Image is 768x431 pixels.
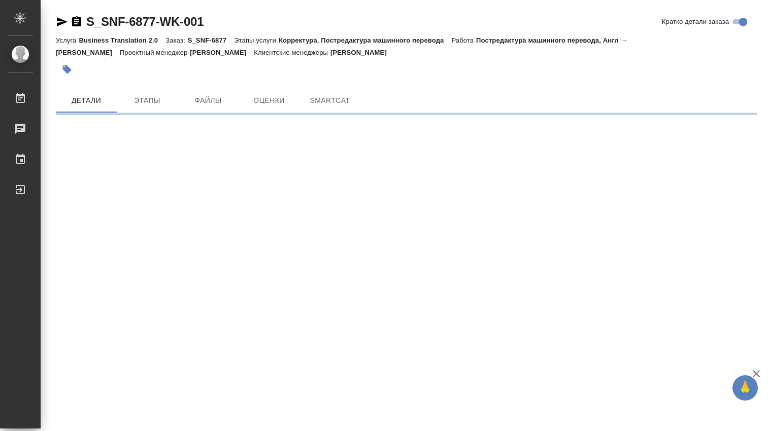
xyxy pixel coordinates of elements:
[62,94,111,107] span: Детали
[71,16,83,28] button: Скопировать ссылку
[56,37,79,44] p: Услуга
[330,49,394,56] p: [PERSON_NAME]
[279,37,451,44] p: Корректура, Постредактура машинного перевода
[86,15,204,28] a: S_SNF-6877-WK-001
[451,37,476,44] p: Работа
[190,49,254,56] p: [PERSON_NAME]
[123,94,172,107] span: Этапы
[79,37,165,44] p: Business Translation 2.0
[245,94,293,107] span: Оценки
[737,377,754,399] span: 🙏
[254,49,330,56] p: Клиентские менеджеры
[732,375,758,401] button: 🙏
[165,37,187,44] p: Заказ:
[120,49,190,56] p: Проектный менеджер
[306,94,354,107] span: SmartCat
[234,37,279,44] p: Этапы услуги
[188,37,235,44] p: S_SNF-6877
[56,58,78,81] button: Добавить тэг
[56,16,68,28] button: Скопировать ссылку для ЯМессенджера
[184,94,232,107] span: Файлы
[662,17,729,27] span: Кратко детали заказа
